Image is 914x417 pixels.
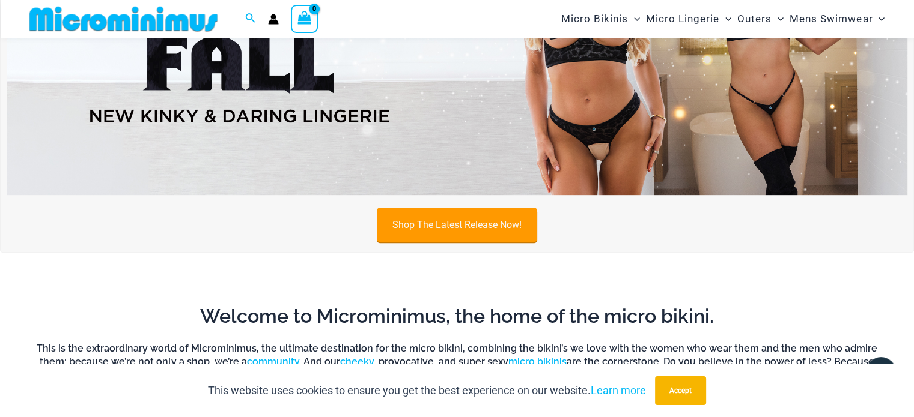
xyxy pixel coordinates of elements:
span: Menu Toggle [873,4,885,34]
h6: This is the extraordinary world of Microminimus, the ultimate destination for the micro bikini, c... [33,342,881,382]
a: Micro LingerieMenu ToggleMenu Toggle [643,4,734,34]
span: Micro Lingerie [646,4,719,34]
a: View Shopping Cart, empty [291,5,318,32]
a: micro bikinis [508,356,567,367]
a: Learn more [591,384,646,397]
span: Outers [737,4,772,34]
span: Menu Toggle [719,4,731,34]
a: Account icon link [268,14,279,25]
a: Micro BikinisMenu ToggleMenu Toggle [558,4,643,34]
a: cheeky [340,356,374,367]
a: Mens SwimwearMenu ToggleMenu Toggle [787,4,888,34]
a: Shop The Latest Release Now! [377,208,537,242]
span: Mens Swimwear [790,4,873,34]
span: Menu Toggle [628,4,640,34]
span: Micro Bikinis [561,4,628,34]
p: This website uses cookies to ensure you get the best experience on our website. [208,382,646,400]
a: community [247,356,299,367]
nav: Site Navigation [556,2,890,36]
span: Menu Toggle [772,4,784,34]
h2: Welcome to Microminimus, the home of the micro bikini. [33,304,881,329]
a: OutersMenu ToggleMenu Toggle [734,4,787,34]
img: MM SHOP LOGO FLAT [25,5,222,32]
button: Accept [655,376,706,405]
a: Search icon link [245,11,256,26]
